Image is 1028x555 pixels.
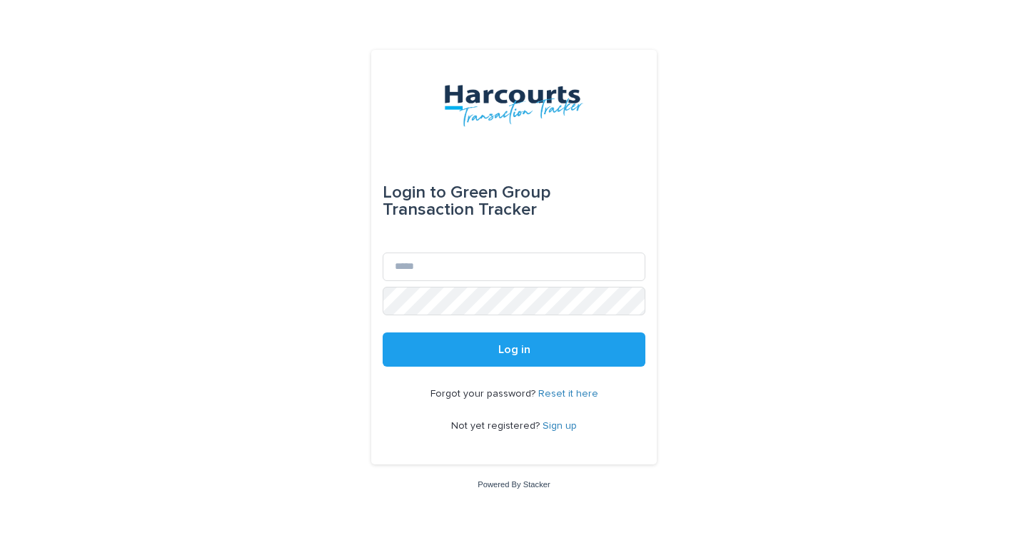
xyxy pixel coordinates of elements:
span: Forgot your password? [430,389,538,399]
a: Reset it here [538,389,598,399]
span: Login to [383,184,446,201]
img: aRr5UT5PQeWb03tlxx4P [444,84,583,127]
span: Log in [498,344,530,355]
span: Not yet registered? [451,421,543,431]
button: Log in [383,332,645,367]
div: Green Group Transaction Tracker [383,173,645,230]
a: Sign up [543,421,577,431]
a: Powered By Stacker [478,480,550,489]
